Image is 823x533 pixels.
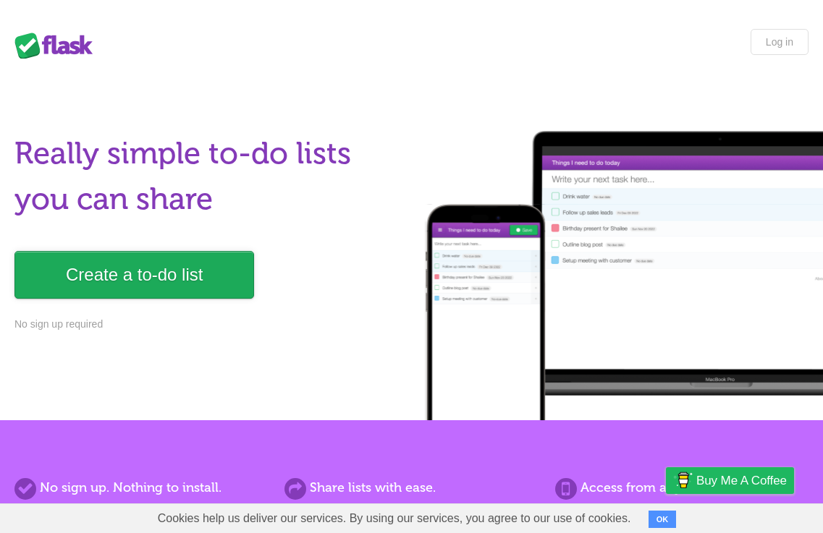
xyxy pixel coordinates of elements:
[649,511,677,528] button: OK
[143,504,646,533] span: Cookies help us deliver our services. By using our services, you agree to our use of cookies.
[751,29,809,55] a: Log in
[14,33,101,59] div: Flask Lists
[696,468,787,493] span: Buy me a coffee
[673,468,693,493] img: Buy me a coffee
[14,317,403,332] p: No sign up required
[14,478,268,498] h2: No sign up. Nothing to install.
[284,478,538,498] h2: Share lists with ease.
[14,251,254,299] a: Create a to-do list
[666,467,794,494] a: Buy me a coffee
[555,478,809,498] h2: Access from any device.
[14,131,403,222] h1: Really simple to-do lists you can share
